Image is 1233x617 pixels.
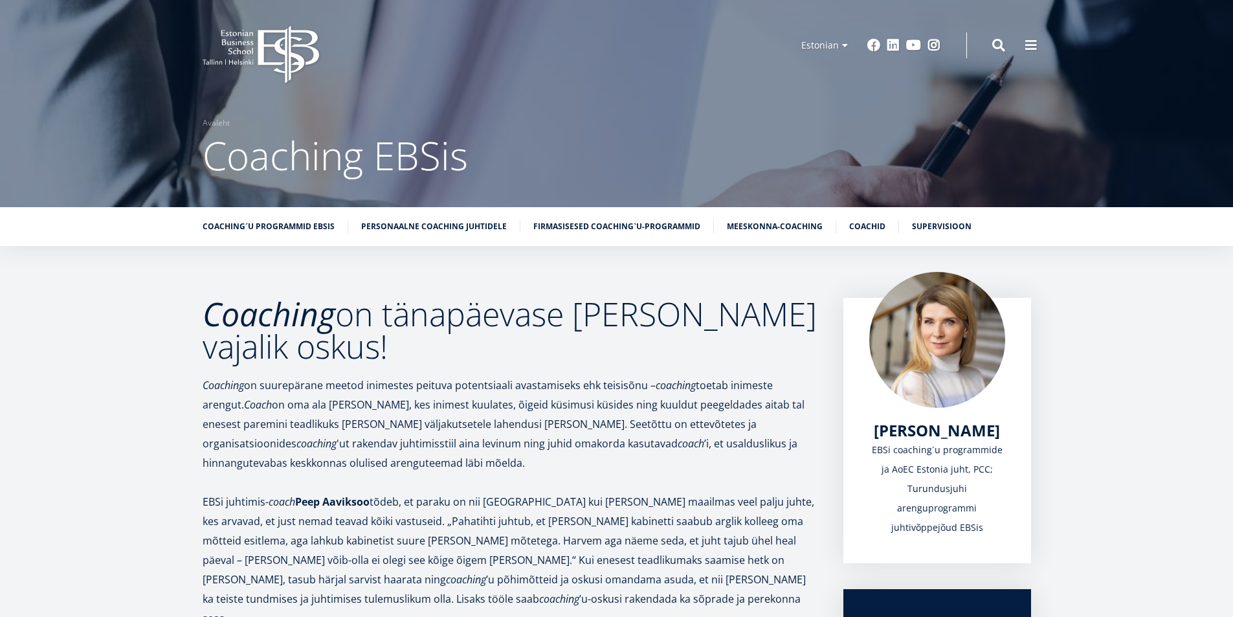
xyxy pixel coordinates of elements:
a: Linkedin [887,39,900,52]
a: Coachid [849,220,885,233]
a: Facebook [867,39,880,52]
a: Personaalne coaching juhtidele [361,220,507,233]
p: on suurepärane meetod inimestes peituva potentsiaali avastamiseks ehk teisisõnu – toetab inimeste... [203,376,817,473]
em: coaching [656,378,696,392]
em: coach [678,436,704,451]
em: coaching [539,592,579,606]
a: Youtube [906,39,921,52]
a: SUPERVISIOON [912,220,972,233]
em: Coaching [203,292,335,336]
strong: Peep Aaviksoo [295,495,370,509]
a: Coaching´u programmid EBSis [203,220,335,233]
span: [PERSON_NAME] [874,420,1000,441]
em: coaching [296,436,337,451]
em: coaching [446,572,486,587]
a: Meeskonna-coaching [727,220,823,233]
img: Merle Viirmaa – EBS coaching’u programmide ja AoEC Estonia juht, PCC [869,272,1005,408]
h2: on tänapäevase [PERSON_NAME] vajalik oskus! [203,298,817,363]
em: coach [269,495,295,509]
a: Instagram [928,39,940,52]
a: Firmasisesed coaching`u-programmid [533,220,700,233]
span: Coaching EBSis [203,129,468,182]
em: Coaching [203,378,244,392]
em: Coach [244,398,272,412]
div: EBSi coaching´u programmide ja AoEC Estonia juht, PCC; Turundusjuhi arenguprogrammi juhtivõppejõu... [869,440,1005,537]
a: Avaleht [203,117,230,129]
a: [PERSON_NAME] [874,421,1000,440]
